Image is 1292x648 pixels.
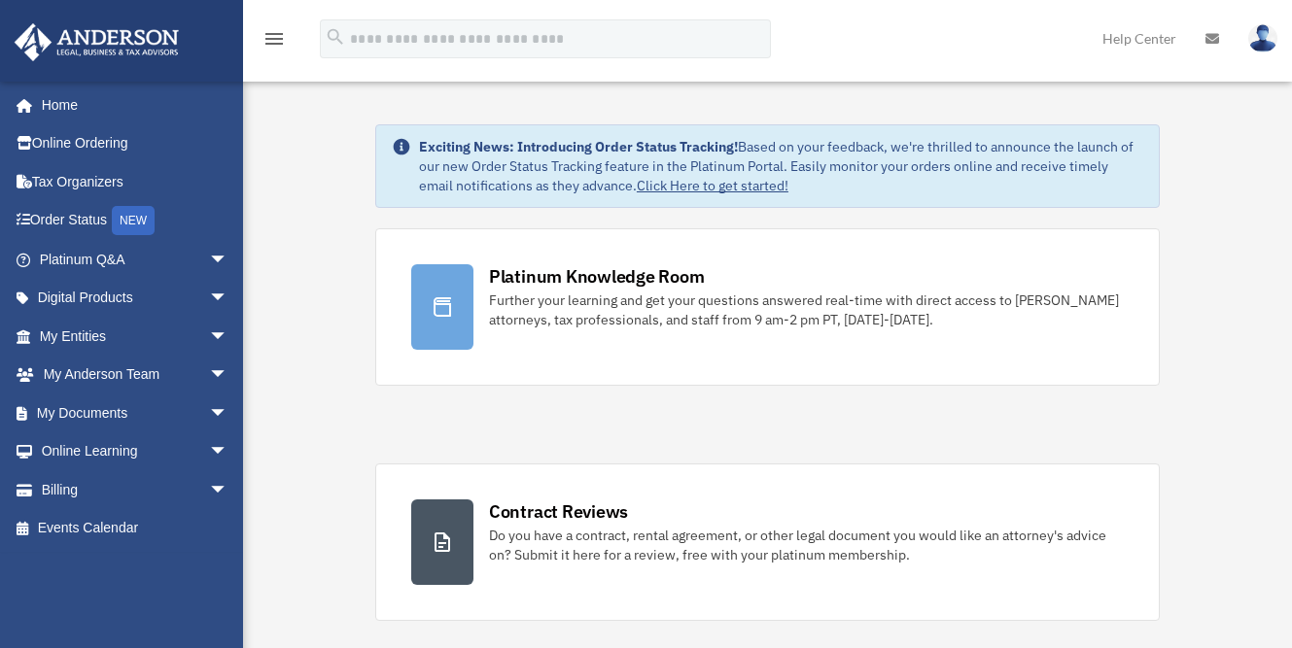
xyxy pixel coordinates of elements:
[14,85,248,124] a: Home
[14,240,258,279] a: Platinum Q&Aarrow_drop_down
[209,470,248,510] span: arrow_drop_down
[14,509,258,548] a: Events Calendar
[209,432,248,472] span: arrow_drop_down
[489,290,1124,329] div: Further your learning and get your questions answered real-time with direct access to [PERSON_NAM...
[14,393,258,432] a: My Documentsarrow_drop_down
[14,470,258,509] a: Billingarrow_drop_down
[637,177,788,194] a: Click Here to get started!
[419,137,1143,195] div: Based on your feedback, we're thrilled to announce the launch of our new Order Status Tracking fe...
[14,124,258,163] a: Online Ordering
[14,162,258,201] a: Tax Organizers
[489,264,705,289] div: Platinum Knowledge Room
[419,138,738,155] strong: Exciting News: Introducing Order Status Tracking!
[14,356,258,394] a: My Anderson Teamarrow_drop_down
[1248,24,1277,52] img: User Pic
[489,499,628,524] div: Contract Reviews
[375,228,1160,386] a: Platinum Knowledge Room Further your learning and get your questions answered real-time with dire...
[375,463,1160,621] a: Contract Reviews Do you have a contract, rental agreement, or other legal document you would like...
[489,526,1124,564] div: Do you have a contract, rental agreement, or other legal document you would like an attorney's ad...
[14,317,258,356] a: My Entitiesarrow_drop_down
[209,240,248,280] span: arrow_drop_down
[209,279,248,319] span: arrow_drop_down
[209,393,248,433] span: arrow_drop_down
[262,27,286,51] i: menu
[112,206,155,235] div: NEW
[325,26,346,48] i: search
[209,317,248,357] span: arrow_drop_down
[9,23,185,61] img: Anderson Advisors Platinum Portal
[14,201,258,241] a: Order StatusNEW
[14,279,258,318] a: Digital Productsarrow_drop_down
[209,356,248,395] span: arrow_drop_down
[14,432,258,471] a: Online Learningarrow_drop_down
[262,34,286,51] a: menu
